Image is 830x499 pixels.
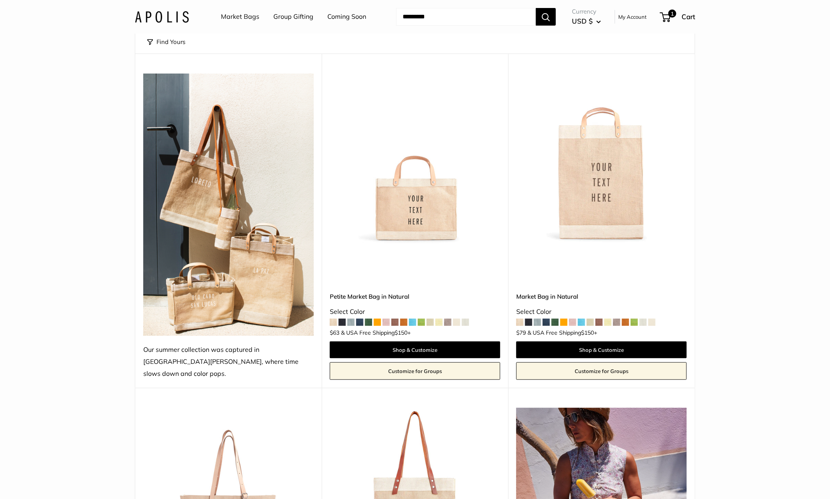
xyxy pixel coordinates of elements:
[143,74,314,336] img: Our summer collection was captured in Todos Santos, where time slows down and color pops.
[273,11,313,23] a: Group Gifting
[221,11,259,23] a: Market Bags
[527,330,597,335] span: & USA Free Shipping +
[330,292,500,301] a: Petite Market Bag in Natural
[330,306,500,318] div: Select Color
[135,11,189,22] img: Apolis
[395,329,407,336] span: $150
[143,344,314,380] div: Our summer collection was captured in [GEOGRAPHIC_DATA][PERSON_NAME], where time slows down and c...
[516,306,687,318] div: Select Color
[330,341,500,358] a: Shop & Customize
[330,74,500,244] a: Petite Market Bag in Naturaldescription_Effortless style that elevates every moment
[516,362,687,380] a: Customize for Groups
[516,74,687,244] img: Market Bag in Natural
[516,329,526,336] span: $79
[330,74,500,244] img: Petite Market Bag in Natural
[581,329,594,336] span: $150
[682,12,695,21] span: Cart
[572,6,601,17] span: Currency
[536,8,556,26] button: Search
[572,15,601,28] button: USD $
[516,341,687,358] a: Shop & Customize
[396,8,536,26] input: Search...
[330,329,339,336] span: $63
[516,292,687,301] a: Market Bag in Natural
[661,10,695,23] a: 1 Cart
[147,36,185,48] button: Find Yours
[330,362,500,380] a: Customize for Groups
[668,10,676,18] span: 1
[618,12,647,22] a: My Account
[327,11,366,23] a: Coming Soon
[516,74,687,244] a: Market Bag in NaturalMarket Bag in Natural
[341,330,411,335] span: & USA Free Shipping +
[572,17,593,25] span: USD $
